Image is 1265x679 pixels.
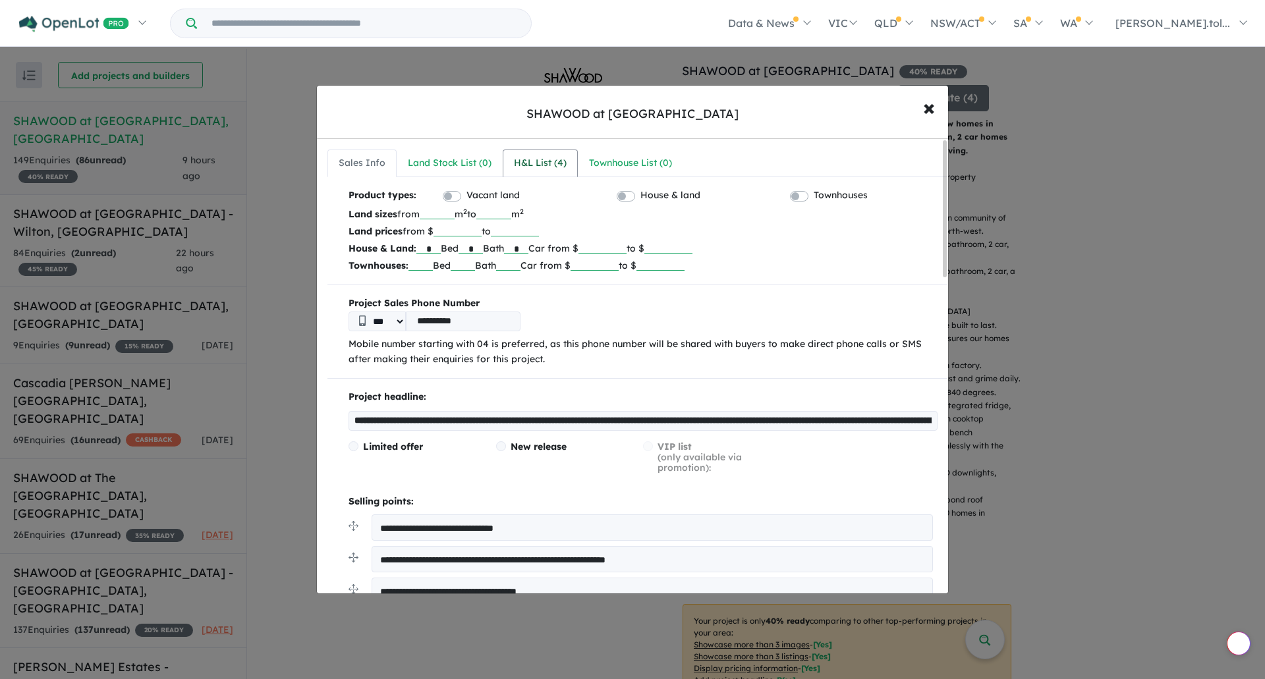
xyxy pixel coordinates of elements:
sup: 2 [463,207,467,216]
p: Project headline: [349,389,938,405]
sup: 2 [520,207,524,216]
p: Selling points: [349,494,938,510]
div: SHAWOOD at [GEOGRAPHIC_DATA] [526,105,739,122]
img: drag.svg [349,553,358,562]
b: Product types: [349,188,416,205]
p: from m to m [349,205,938,223]
label: Vacant land [466,188,520,204]
input: Try estate name, suburb, builder or developer [200,9,528,38]
span: Limited offer [363,441,423,452]
p: Mobile number starting with 04 is preferred, as this phone number will be shared with buyers to m... [349,337,938,368]
label: House & land [640,188,700,204]
div: Land Stock List ( 0 ) [408,155,492,171]
b: Townhouses: [349,259,408,271]
p: Bed Bath Car from $ to $ [349,240,938,257]
div: H&L List ( 4 ) [514,155,567,171]
span: New release [511,441,567,452]
span: [PERSON_NAME].tol... [1115,16,1230,30]
b: Project Sales Phone Number [349,296,938,312]
div: Townhouse List ( 0 ) [589,155,672,171]
b: House & Land: [349,242,416,254]
b: Land prices [349,225,403,237]
img: drag.svg [349,521,358,531]
b: Land sizes [349,208,397,220]
img: drag.svg [349,584,358,594]
div: Sales Info [339,155,385,171]
label: Townhouses [814,188,868,204]
span: × [923,93,935,121]
p: from $ to [349,223,938,240]
img: Openlot PRO Logo White [19,16,129,32]
p: Bed Bath Car from $ to $ [349,257,938,274]
img: Phone icon [359,315,366,326]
